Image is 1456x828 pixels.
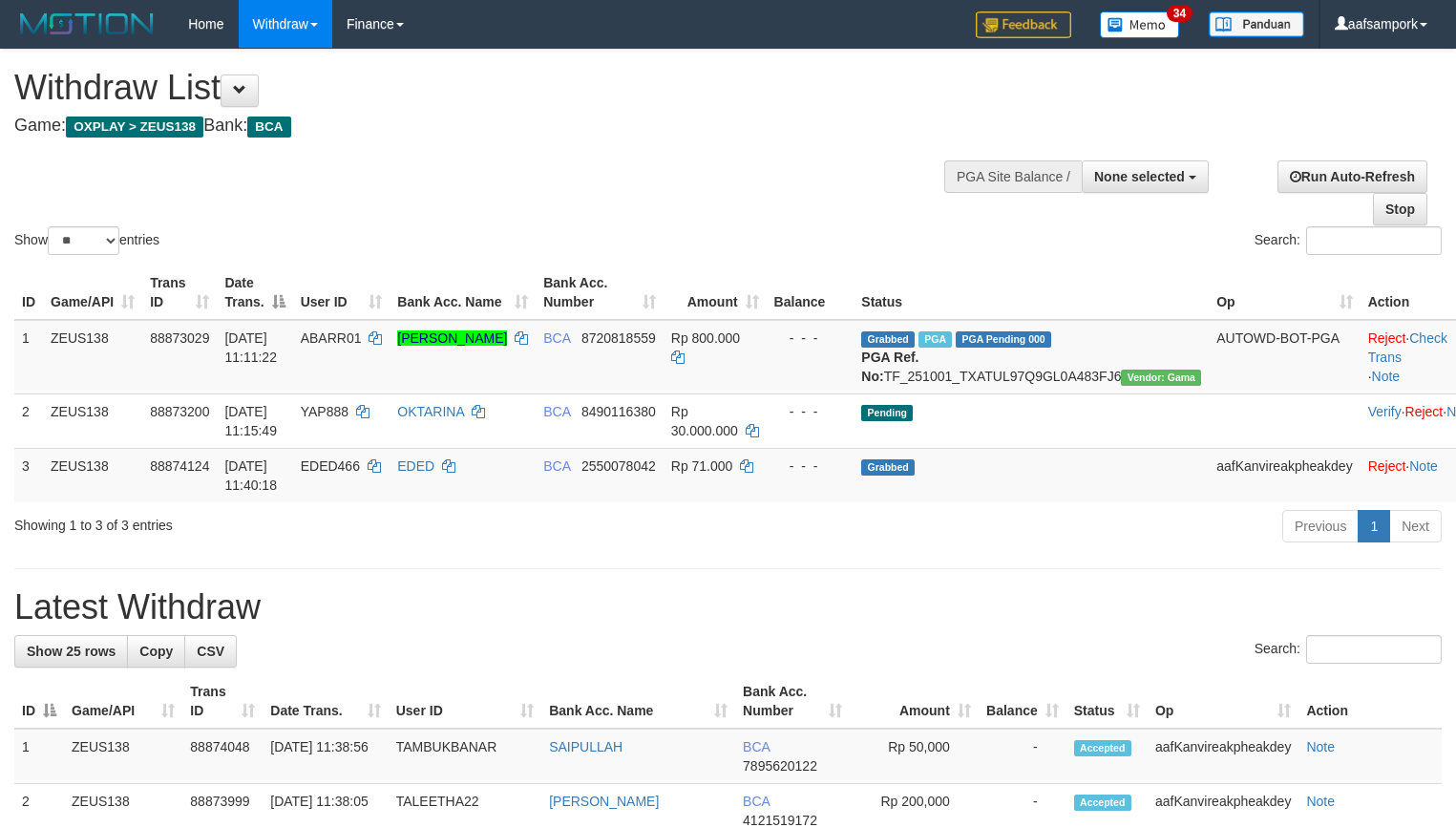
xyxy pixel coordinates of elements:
a: Stop [1373,193,1427,225]
th: Bank Acc. Number: activate to sort column ascending [735,674,850,729]
a: SAIPULLAH [549,739,622,754]
span: [DATE] 11:40:18 [224,458,277,493]
span: Grabbed [861,331,915,348]
a: Run Auto-Refresh [1277,160,1427,193]
span: Vendor URL: https://trx31.1velocity.biz [1121,370,1201,386]
th: Amount: activate to sort column ascending [850,674,979,729]
td: [DATE] 11:38:56 [263,729,388,784]
div: - - - [774,329,847,348]
th: Action [1298,674,1442,729]
span: BCA [543,330,570,346]
a: 1 [1358,510,1390,542]
th: Game/API: activate to sort column ascending [43,265,142,320]
a: Reject [1368,330,1406,346]
th: Op: activate to sort column ascending [1209,265,1360,320]
span: Rp 30.000.000 [671,404,738,438]
span: Copy [139,644,173,659]
span: Rp 800.000 [671,330,740,346]
label: Search: [1255,635,1442,664]
span: BCA [247,117,290,138]
div: - - - [774,456,847,476]
th: Game/API: activate to sort column ascending [64,674,182,729]
span: None selected [1094,169,1185,184]
a: Check Trans [1368,330,1447,365]
a: Previous [1282,510,1359,542]
a: Reject [1405,404,1444,419]
span: 88873029 [150,330,209,346]
th: Bank Acc. Number: activate to sort column ascending [536,265,664,320]
td: AUTOWD-BOT-PGA [1209,320,1360,394]
th: Date Trans.: activate to sort column ascending [263,674,388,729]
th: User ID: activate to sort column ascending [389,674,541,729]
a: Show 25 rows [14,635,128,668]
a: [PERSON_NAME] [549,794,659,809]
a: Note [1409,458,1438,474]
label: Show entries [14,226,159,255]
th: Balance: activate to sort column ascending [979,674,1066,729]
th: Bank Acc. Name: activate to sort column ascending [390,265,536,320]
img: Feedback.jpg [976,11,1071,38]
div: - - - [774,402,847,421]
span: Grabbed [861,459,915,476]
td: aafKanvireakpheakdey [1209,448,1360,502]
h1: Withdraw List [14,69,952,107]
span: BCA [743,794,770,809]
h1: Latest Withdraw [14,588,1442,626]
div: Showing 1 to 3 of 3 entries [14,508,592,535]
td: TF_251001_TXATUL97Q9GL0A483FJ6 [854,320,1209,394]
a: Note [1306,794,1335,809]
td: Rp 50,000 [850,729,979,784]
a: [PERSON_NAME] [397,330,507,346]
span: BCA [543,458,570,474]
span: [DATE] 11:15:49 [224,404,277,438]
a: Note [1306,739,1335,754]
span: BCA [743,739,770,754]
td: ZEUS138 [43,448,142,502]
span: Copy 7895620122 to clipboard [743,758,817,774]
span: Pending [861,405,913,421]
th: Bank Acc. Name: activate to sort column ascending [541,674,735,729]
span: Show 25 rows [27,644,116,659]
td: TAMBUKBANAR [389,729,541,784]
td: 1 [14,320,43,394]
button: None selected [1082,160,1209,193]
span: [DATE] 11:11:22 [224,330,277,365]
td: 1 [14,729,64,784]
th: Date Trans.: activate to sort column descending [217,265,292,320]
th: Trans ID: activate to sort column ascending [182,674,263,729]
th: Trans ID: activate to sort column ascending [142,265,217,320]
img: MOTION_logo.png [14,10,159,38]
span: 88873200 [150,404,209,419]
td: ZEUS138 [64,729,182,784]
span: Copy 4121519172 to clipboard [743,813,817,828]
td: aafKanvireakpheakdey [1148,729,1298,784]
span: YAP888 [301,404,348,419]
td: - [979,729,1066,784]
th: User ID: activate to sort column ascending [293,265,390,320]
input: Search: [1306,635,1442,664]
a: Note [1372,369,1401,384]
div: PGA Site Balance / [944,160,1082,193]
span: Copy 8720818559 to clipboard [581,330,656,346]
span: Copy 8490116380 to clipboard [581,404,656,419]
th: Status: activate to sort column ascending [1066,674,1148,729]
input: Search: [1306,226,1442,255]
th: Op: activate to sort column ascending [1148,674,1298,729]
td: ZEUS138 [43,393,142,448]
span: 34 [1167,5,1192,22]
td: 88874048 [182,729,263,784]
span: Accepted [1074,740,1131,756]
h4: Game: Bank: [14,117,952,136]
span: OXPLAY > ZEUS138 [66,117,203,138]
span: PGA Pending [956,331,1051,348]
span: Accepted [1074,795,1131,811]
b: PGA Ref. No: [861,350,918,384]
th: Status [854,265,1209,320]
a: OKTARINA [397,404,464,419]
th: ID [14,265,43,320]
th: Balance [767,265,855,320]
span: Rp 71.000 [671,458,733,474]
a: Copy [127,635,185,668]
span: ABARR01 [301,330,362,346]
a: Verify [1368,404,1402,419]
